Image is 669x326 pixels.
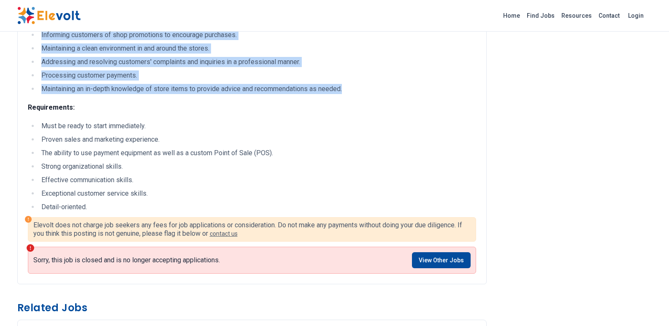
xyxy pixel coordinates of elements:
img: Elevolt [17,7,81,24]
a: contact us [210,230,238,237]
iframe: Advertisement [500,156,652,274]
a: Resources [558,9,595,22]
li: The ability to use payment equipment as well as a custom Point of Sale (POS). [39,148,476,158]
li: Addressing and resolving customers' complaints and inquiries in a professional manner. [39,57,476,67]
li: Maintaining a clean environment in and around the stores. [39,43,476,54]
p: Sorry, this job is closed and is no longer accepting applications. [33,256,220,264]
li: Strong organizational skills. [39,162,476,172]
iframe: Advertisement [500,28,652,146]
a: Home [500,9,523,22]
a: Contact [595,9,623,22]
li: Processing customer payments. [39,70,476,81]
li: Effective communication skills. [39,175,476,185]
a: Find Jobs [523,9,558,22]
li: Maintaining an in-depth knowledge of store items to provide advice and recommendations as needed. [39,84,476,94]
p: Elevolt does not charge job seekers any fees for job applications or consideration. Do not make a... [33,221,471,238]
a: View Other Jobs [412,252,471,268]
strong: Requirements: [28,103,75,111]
li: Must be ready to start immediately. [39,121,476,131]
li: Exceptional customer service skills. [39,189,476,199]
li: Detail-oriented. [39,202,476,212]
li: Proven sales and marketing experience. [39,135,476,145]
h3: Related Jobs [17,301,487,315]
li: Informing customers of shop promotions to encourage purchases. [39,30,476,40]
a: Login [623,7,649,24]
iframe: Chat Widget [627,286,669,326]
